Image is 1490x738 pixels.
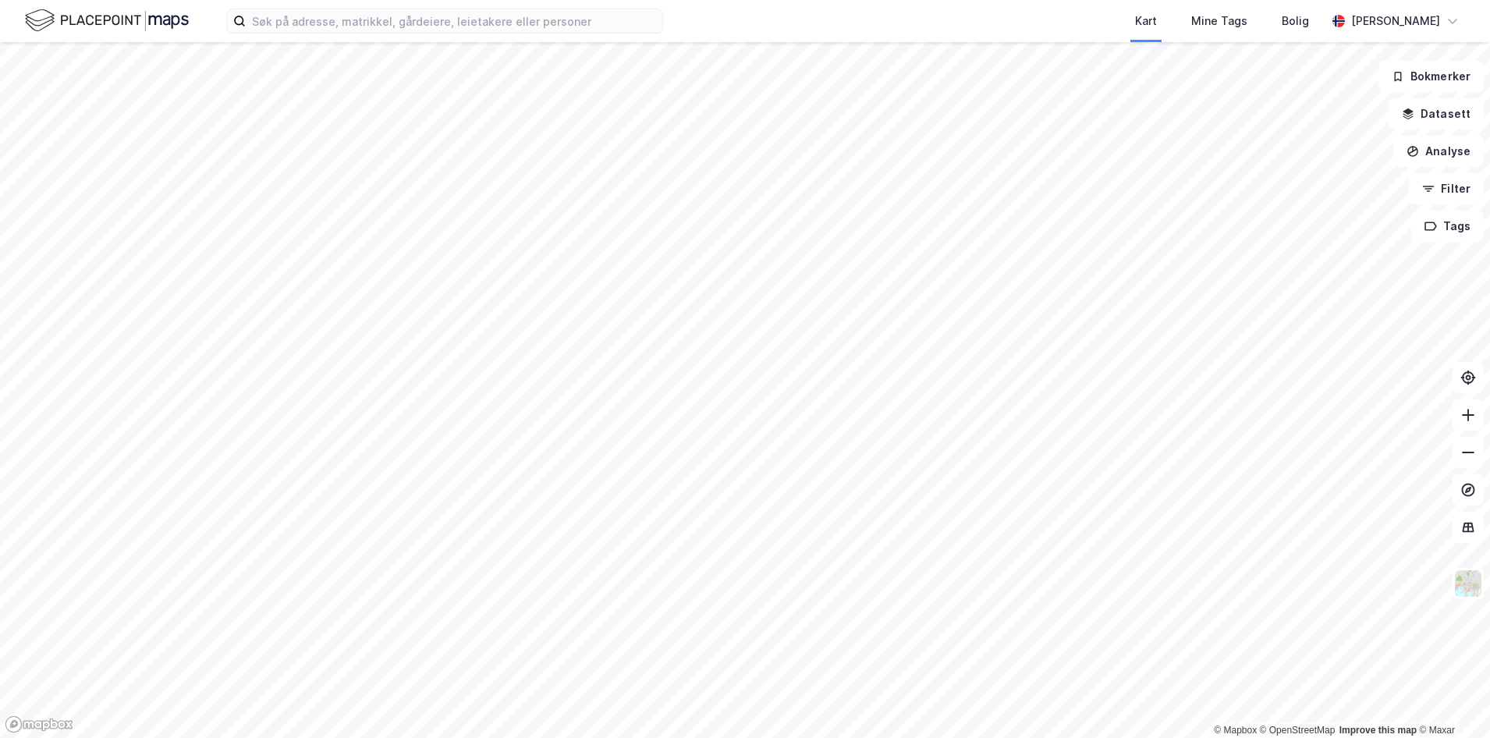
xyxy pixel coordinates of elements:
[1412,663,1490,738] iframe: Chat Widget
[1351,12,1440,30] div: [PERSON_NAME]
[1411,211,1484,242] button: Tags
[1260,725,1336,736] a: OpenStreetMap
[1389,98,1484,130] button: Datasett
[1409,173,1484,204] button: Filter
[1282,12,1309,30] div: Bolig
[1453,569,1483,598] img: Z
[1378,61,1484,92] button: Bokmerker
[1191,12,1247,30] div: Mine Tags
[25,7,189,34] img: logo.f888ab2527a4732fd821a326f86c7f29.svg
[1135,12,1157,30] div: Kart
[1412,663,1490,738] div: Kontrollprogram for chat
[1393,136,1484,167] button: Analyse
[1214,725,1257,736] a: Mapbox
[5,715,73,733] a: Mapbox homepage
[1339,725,1417,736] a: Improve this map
[246,9,662,33] input: Søk på adresse, matrikkel, gårdeiere, leietakere eller personer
